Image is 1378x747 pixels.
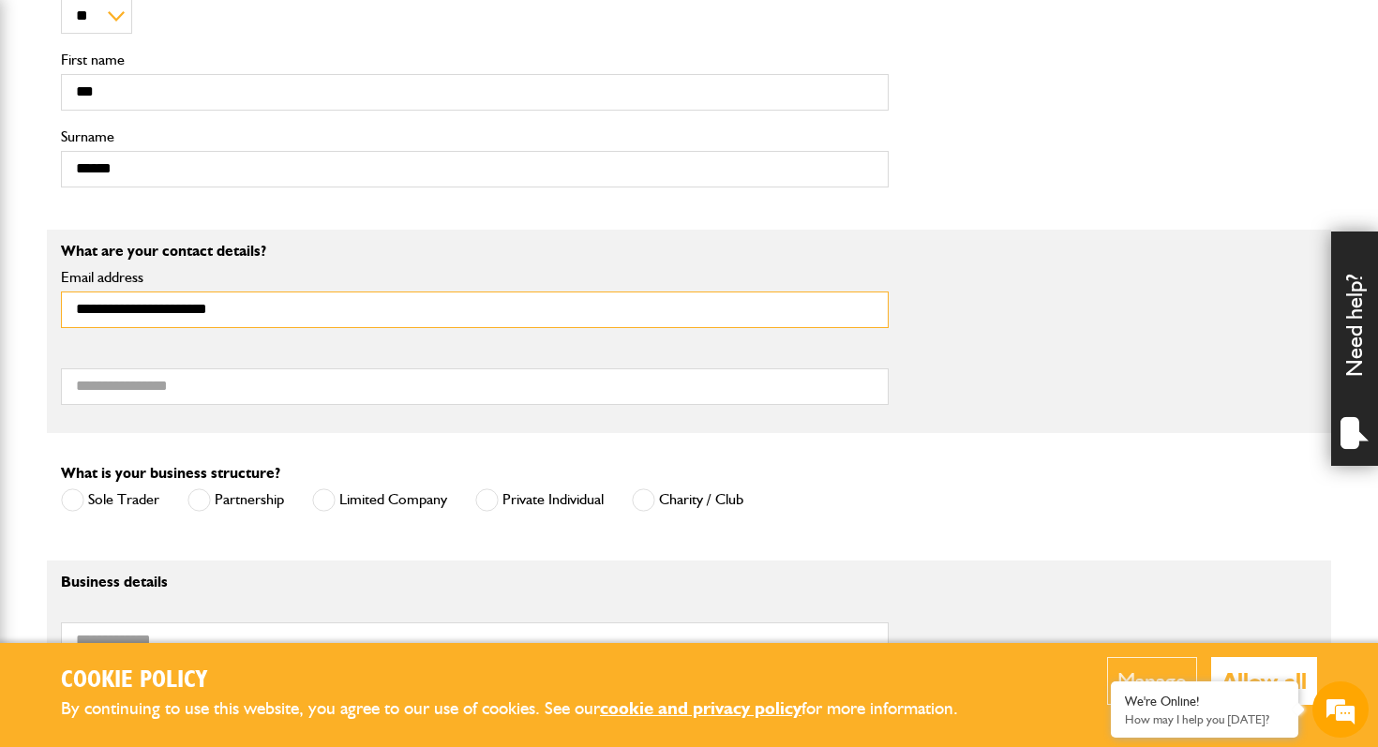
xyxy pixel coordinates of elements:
div: We're Online! [1125,694,1284,710]
label: What is your business structure? [61,466,280,481]
label: Limited Company [312,488,447,512]
label: Partnership [187,488,284,512]
p: Business details [61,575,889,590]
input: Enter your email address [24,229,342,270]
a: cookie and privacy policy [600,697,801,719]
em: Start Chat [255,577,340,603]
button: Manage [1107,657,1197,705]
label: Email address [61,270,889,285]
p: What are your contact details? [61,244,889,259]
label: Charity / Club [632,488,743,512]
input: Enter your last name [24,173,342,215]
h2: Cookie Policy [61,666,989,695]
p: How may I help you today? [1125,712,1284,726]
label: First name [61,52,889,67]
img: d_20077148190_company_1631870298795_20077148190 [32,104,79,130]
input: Enter your phone number [24,284,342,325]
label: Private Individual [475,488,604,512]
label: Surname [61,129,889,144]
p: By continuing to use this website, you agree to our use of cookies. See our for more information. [61,695,989,724]
div: Minimize live chat window [307,9,352,54]
textarea: Type your message and hit 'Enter' [24,339,342,561]
div: Chat with us now [97,105,315,129]
button: Allow all [1211,657,1317,705]
div: Need help? [1331,232,1378,466]
label: Sole Trader [61,488,159,512]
